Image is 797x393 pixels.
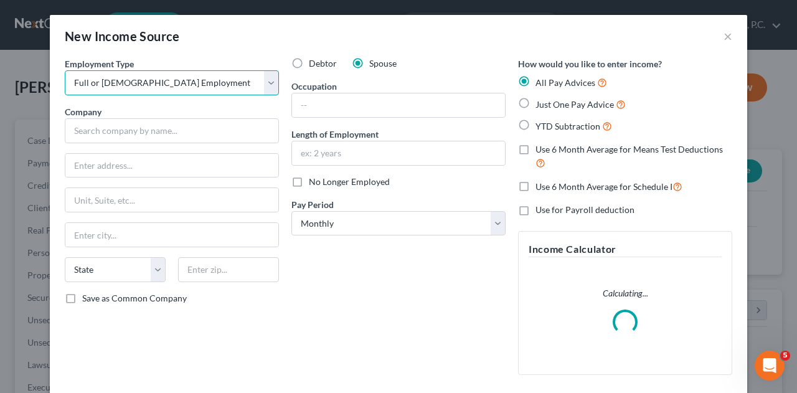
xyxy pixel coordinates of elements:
input: ex: 2 years [292,141,505,165]
span: Use for Payroll deduction [535,204,634,215]
span: Pay Period [291,199,334,210]
input: Unit, Suite, etc... [65,188,278,212]
iframe: Intercom live chat [755,351,785,381]
span: YTD Subtraction [535,121,600,131]
span: Employment Type [65,59,134,69]
label: How would you like to enter income? [518,57,662,70]
span: Use 6 Month Average for Means Test Deductions [535,144,723,154]
span: Just One Pay Advice [535,99,614,110]
span: No Longer Employed [309,176,390,187]
span: Use 6 Month Average for Schedule I [535,181,672,192]
input: Enter city... [65,223,278,247]
span: All Pay Advices [535,77,595,88]
span: Spouse [369,58,397,69]
span: Debtor [309,58,337,69]
label: Occupation [291,80,337,93]
input: Search company by name... [65,118,279,143]
span: Save as Common Company [82,293,187,303]
label: Length of Employment [291,128,379,141]
p: Calculating... [529,287,722,300]
span: Company [65,107,101,117]
span: 5 [780,351,790,361]
input: -- [292,93,505,117]
input: Enter address... [65,154,278,178]
h5: Income Calculator [529,242,722,257]
div: New Income Source [65,27,180,45]
button: × [724,29,732,44]
input: Enter zip... [178,257,279,282]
